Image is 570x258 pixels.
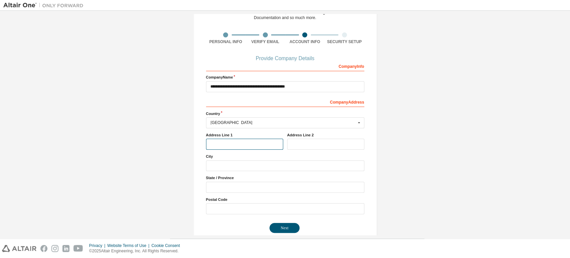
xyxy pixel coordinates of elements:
[206,154,364,159] label: City
[206,197,364,202] label: Postal Code
[206,175,364,180] label: State / Province
[3,2,87,9] img: Altair One
[62,245,69,252] img: linkedin.svg
[206,111,364,116] label: Country
[287,132,364,138] label: Address Line 2
[206,132,283,138] label: Address Line 1
[269,223,300,233] button: Next
[206,96,364,107] div: Company Address
[325,39,364,44] div: Security Setup
[245,39,285,44] div: Verify Email
[206,56,364,60] div: Provide Company Details
[211,121,356,125] div: [GEOGRAPHIC_DATA]
[151,243,184,248] div: Cookie Consent
[73,245,83,252] img: youtube.svg
[206,39,246,44] div: Personal Info
[89,243,107,248] div: Privacy
[40,245,47,252] img: facebook.svg
[206,60,364,71] div: Company Info
[107,243,151,248] div: Website Terms of Use
[2,245,36,252] img: altair_logo.svg
[89,248,184,254] p: © 2025 Altair Engineering, Inc. All Rights Reserved.
[51,245,58,252] img: instagram.svg
[285,39,325,44] div: Account Info
[206,75,364,80] label: Company Name
[241,10,329,20] div: For Free Trials, Licenses, Downloads, Learning & Documentation and so much more.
